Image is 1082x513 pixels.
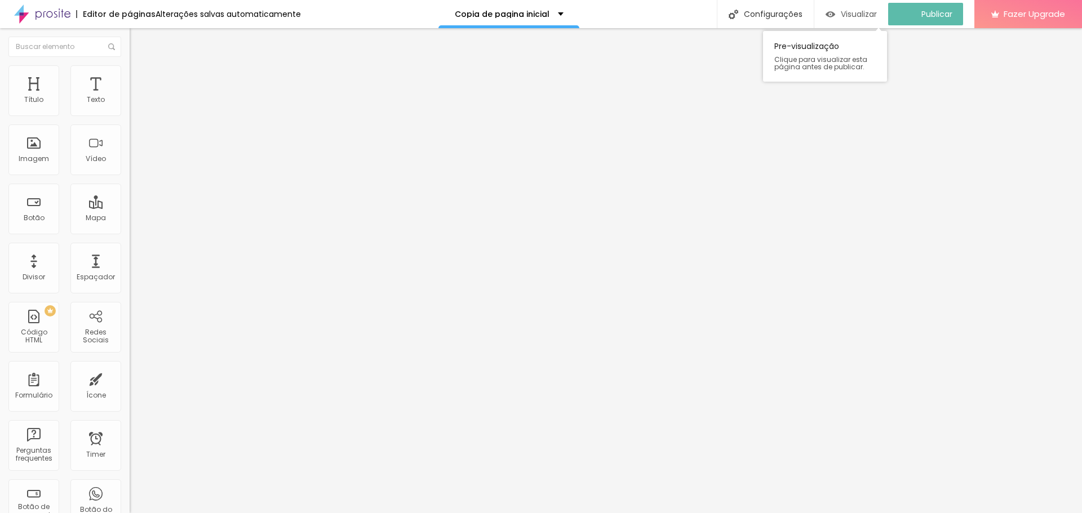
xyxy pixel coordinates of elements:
[24,96,43,104] div: Título
[11,447,56,463] div: Perguntas frequentes
[8,37,121,57] input: Buscar elemento
[921,10,952,19] span: Publicar
[19,155,49,163] div: Imagem
[108,43,115,50] img: Icone
[763,31,887,82] div: Pre-visualização
[130,28,1082,513] iframe: Editor
[841,10,877,19] span: Visualizar
[729,10,738,19] img: Icone
[86,214,106,222] div: Mapa
[826,10,835,19] img: view-1.svg
[86,391,106,399] div: Ícone
[24,214,45,222] div: Botão
[888,3,963,25] button: Publicar
[76,10,156,18] div: Editor de páginas
[23,273,45,281] div: Divisor
[455,10,549,18] p: Copia de pagina inicial
[814,3,888,25] button: Visualizar
[774,56,876,70] span: Clique para visualizar esta página antes de publicar.
[86,155,106,163] div: Vídeo
[73,328,118,345] div: Redes Sociais
[15,391,52,399] div: Formulário
[77,273,115,281] div: Espaçador
[11,328,56,345] div: Código HTML
[1004,9,1065,19] span: Fazer Upgrade
[86,450,105,458] div: Timer
[156,10,301,18] div: Alterações salvas automaticamente
[87,96,105,104] div: Texto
